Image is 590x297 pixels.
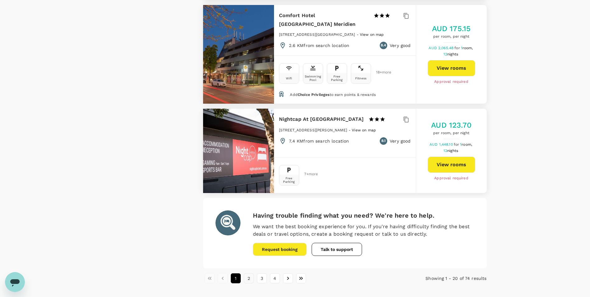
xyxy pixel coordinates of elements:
[462,142,472,147] span: room,
[381,42,386,49] span: 8.4
[428,157,475,173] button: View rooms
[244,273,254,283] button: Go to page 2
[289,42,350,49] p: 2.6 KM from search location
[431,120,472,130] h5: AUD 123.70
[253,210,474,220] h6: Having trouble finding what you need? We're here to help.
[203,273,392,283] nav: pagination navigation
[428,60,475,76] button: View rooms
[257,273,267,283] button: Go to page 3
[360,32,384,37] a: View on map
[304,75,322,82] div: Swimming Pool
[253,223,474,238] p: We want the best booking experience for you. If you're having difficulty finding the best deals o...
[279,32,355,37] span: [STREET_ADDRESS][GEOGRAPHIC_DATA]
[430,142,454,147] span: AUD 1,448.10
[5,272,25,292] iframe: Button to launch messaging window
[454,46,461,50] span: for
[283,273,293,283] button: Go to next page
[279,115,364,124] h6: Nightcap At [GEOGRAPHIC_DATA]
[461,46,474,50] span: 1
[429,46,454,50] span: AUD 2,065.48
[279,128,347,132] span: [STREET_ADDRESS][PERSON_NAME]
[279,11,369,29] h6: Comfort Hotel [GEOGRAPHIC_DATA] Meridien
[454,142,460,147] span: for
[281,177,298,183] div: Free Parking
[390,42,411,49] p: Very good
[444,148,459,153] span: 12
[392,275,487,281] p: Showing 1 - 20 of 74 results
[352,128,376,132] span: View on map
[431,130,472,136] span: per room, per night
[253,243,307,256] button: Request booking
[462,46,473,50] span: room,
[447,148,458,153] span: nights
[289,138,349,144] p: 7.4 KM from search location
[376,70,385,74] span: 18 + more
[270,273,280,283] button: Go to page 4
[352,127,376,132] a: View on map
[434,79,468,85] span: Approval required
[304,172,314,176] span: 7 + more
[312,243,362,256] button: Talk to support
[349,128,352,132] span: -
[357,32,360,37] span: -
[460,142,473,147] span: 1
[290,92,376,97] span: Add to earn points & rewards
[298,92,330,97] span: Choice Privileges
[286,77,292,80] div: Wifi
[328,75,346,82] div: Free Parking
[432,24,471,34] h5: AUD 175.15
[444,52,459,56] span: 12
[390,138,411,144] p: Very good
[447,52,458,56] span: nights
[381,138,386,144] span: 8.1
[434,175,468,181] span: Approval required
[355,77,366,80] div: Fitness
[432,34,471,40] span: per room, per night
[231,273,241,283] button: page 1
[296,273,306,283] button: Go to last page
